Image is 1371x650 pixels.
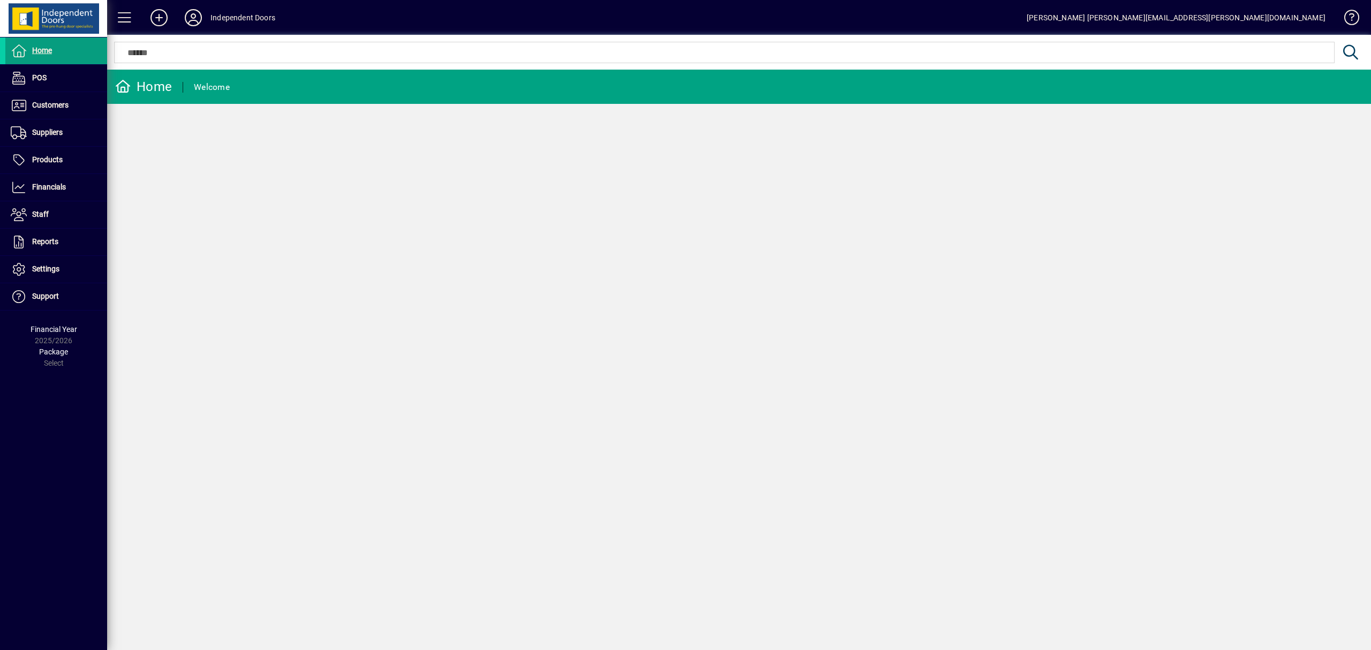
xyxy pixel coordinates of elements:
[32,183,66,191] span: Financials
[32,264,59,273] span: Settings
[32,210,49,218] span: Staff
[32,292,59,300] span: Support
[32,73,47,82] span: POS
[39,347,68,356] span: Package
[5,229,107,255] a: Reports
[5,65,107,92] a: POS
[176,8,210,27] button: Profile
[32,237,58,246] span: Reports
[5,256,107,283] a: Settings
[5,119,107,146] a: Suppliers
[194,79,230,96] div: Welcome
[5,201,107,228] a: Staff
[1336,2,1358,37] a: Knowledge Base
[5,92,107,119] a: Customers
[5,174,107,201] a: Financials
[1027,9,1325,26] div: [PERSON_NAME] [PERSON_NAME][EMAIL_ADDRESS][PERSON_NAME][DOMAIN_NAME]
[32,46,52,55] span: Home
[142,8,176,27] button: Add
[5,147,107,173] a: Products
[115,78,172,95] div: Home
[210,9,275,26] div: Independent Doors
[32,101,69,109] span: Customers
[5,283,107,310] a: Support
[32,128,63,137] span: Suppliers
[32,155,63,164] span: Products
[31,325,77,334] span: Financial Year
